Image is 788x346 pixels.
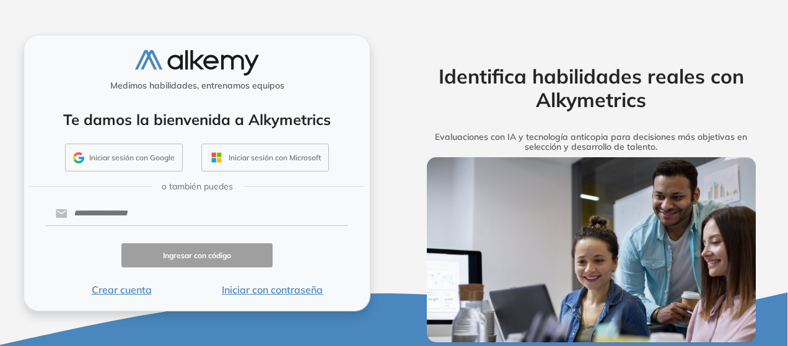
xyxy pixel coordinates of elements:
img: OUTLOOK_ICON [209,150,224,165]
button: Ingresar con código [121,243,273,267]
img: GMAIL_ICON [73,152,84,163]
h2: Identifica habilidades reales con Alkymetrics [408,64,774,112]
button: Iniciar con contraseña [197,282,348,297]
button: Iniciar sesión con Google [65,144,183,172]
h4: Te damos la bienvenida a Alkymetrics [40,111,354,129]
img: img-more-info [427,157,756,342]
span: o también puedes [162,180,233,193]
h5: Medimos habilidades, entrenamos equipos [29,80,365,91]
img: logo-alkemy [135,50,259,76]
button: Crear cuenta [46,282,197,297]
button: Iniciar sesión con Microsoft [201,144,329,172]
h5: Evaluaciones con IA y tecnología anticopia para decisiones más objetivas en selección y desarroll... [408,132,774,153]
